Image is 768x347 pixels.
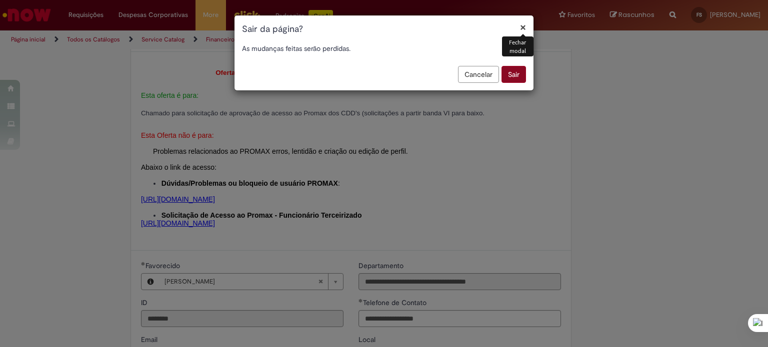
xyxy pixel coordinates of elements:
p: As mudanças feitas serão perdidas. [242,43,526,53]
button: Sair [501,66,526,83]
h1: Sair da página? [242,23,526,36]
div: Fechar modal [502,36,533,56]
button: Fechar modal [520,22,526,32]
button: Cancelar [458,66,499,83]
